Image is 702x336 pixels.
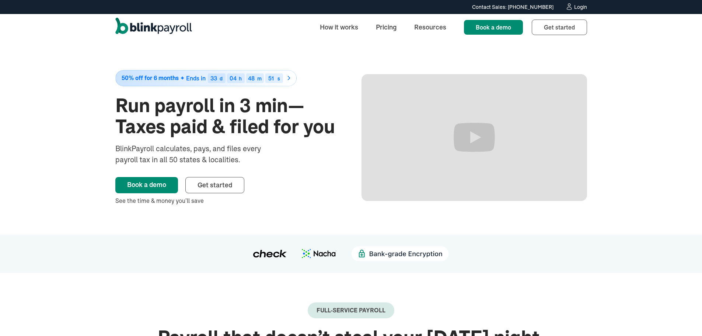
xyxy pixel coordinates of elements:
a: Get started [532,20,587,35]
a: 50% off for 6 monthsEnds in33d04h48m51s [115,70,341,86]
span: 51 [268,75,274,82]
div: Contact Sales: [PHONE_NUMBER] [472,3,553,11]
span: Get started [198,181,232,189]
div: d [220,76,223,81]
div: Login [574,4,587,10]
a: Book a demo [115,177,178,193]
span: 48 [248,75,255,82]
a: Pricing [370,19,402,35]
span: 04 [230,75,237,82]
span: 33 [210,75,217,82]
div: Full-Service payroll [317,307,385,314]
a: Book a demo [464,20,523,35]
a: Get started [185,177,244,193]
div: h [239,76,242,81]
span: Get started [544,24,575,31]
span: Book a demo [476,24,511,31]
span: Ends in [186,75,206,82]
a: Login [565,3,587,11]
div: BlinkPayroll calculates, pays, and files every payroll tax in all 50 states & localities. [115,143,280,165]
div: s [277,76,280,81]
a: How it works [314,19,364,35]
h1: Run payroll in 3 min—Taxes paid & filed for you [115,95,341,137]
a: home [115,18,192,37]
div: See the time & money you’ll save [115,196,341,205]
div: m [257,76,262,81]
span: 50% off for 6 months [122,75,179,81]
a: Resources [408,19,452,35]
iframe: Run Payroll in 3 min with BlinkPayroll [362,74,587,201]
